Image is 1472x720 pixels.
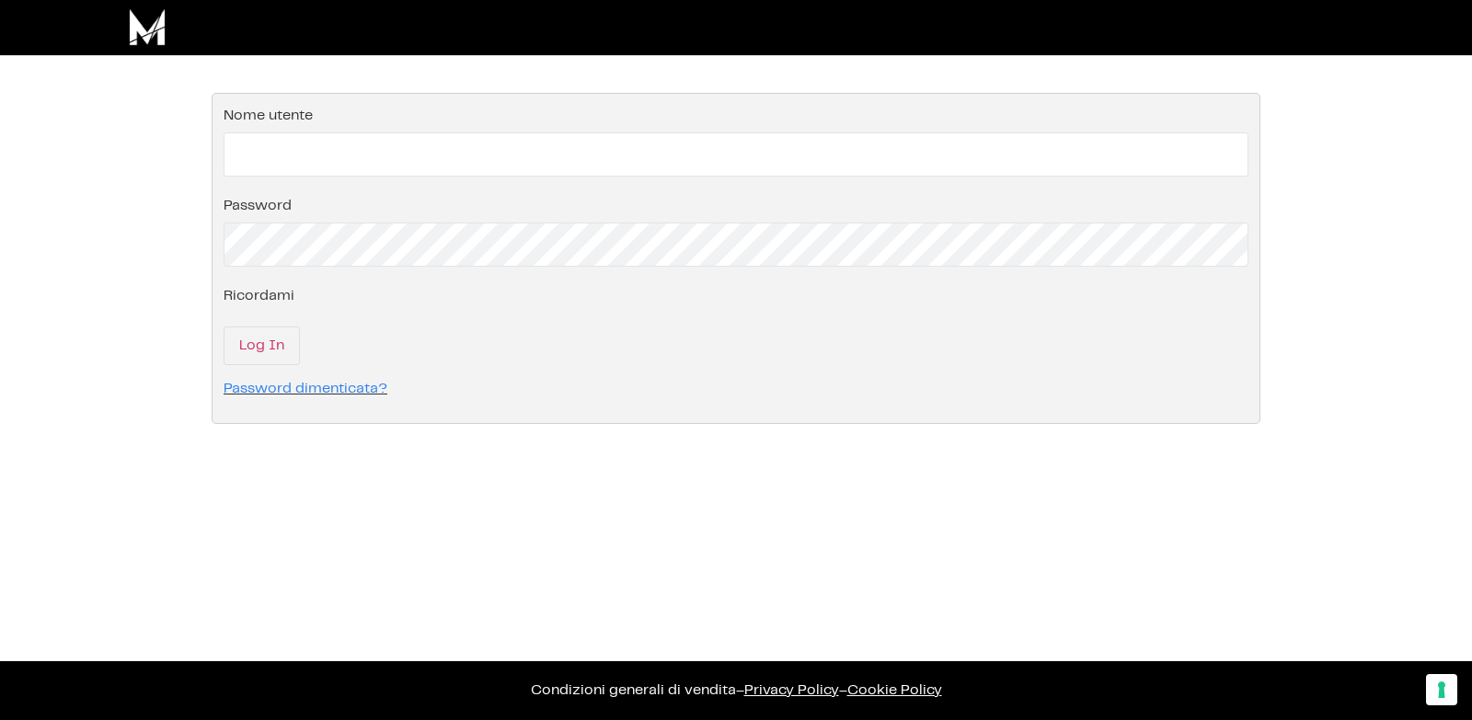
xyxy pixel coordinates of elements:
[18,680,1454,702] p: – –
[531,683,736,697] a: Condizioni generali di vendita
[847,683,942,697] span: Cookie Policy
[224,382,387,395] a: Password dimenticata?
[744,683,839,697] a: Privacy Policy
[224,199,292,213] label: Password
[224,289,294,303] label: Ricordami
[1426,674,1457,705] button: Le tue preferenze relative al consenso per le tecnologie di tracciamento
[224,109,313,123] label: Nome utente
[224,132,1248,177] input: Nome utente
[224,326,300,365] input: Log In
